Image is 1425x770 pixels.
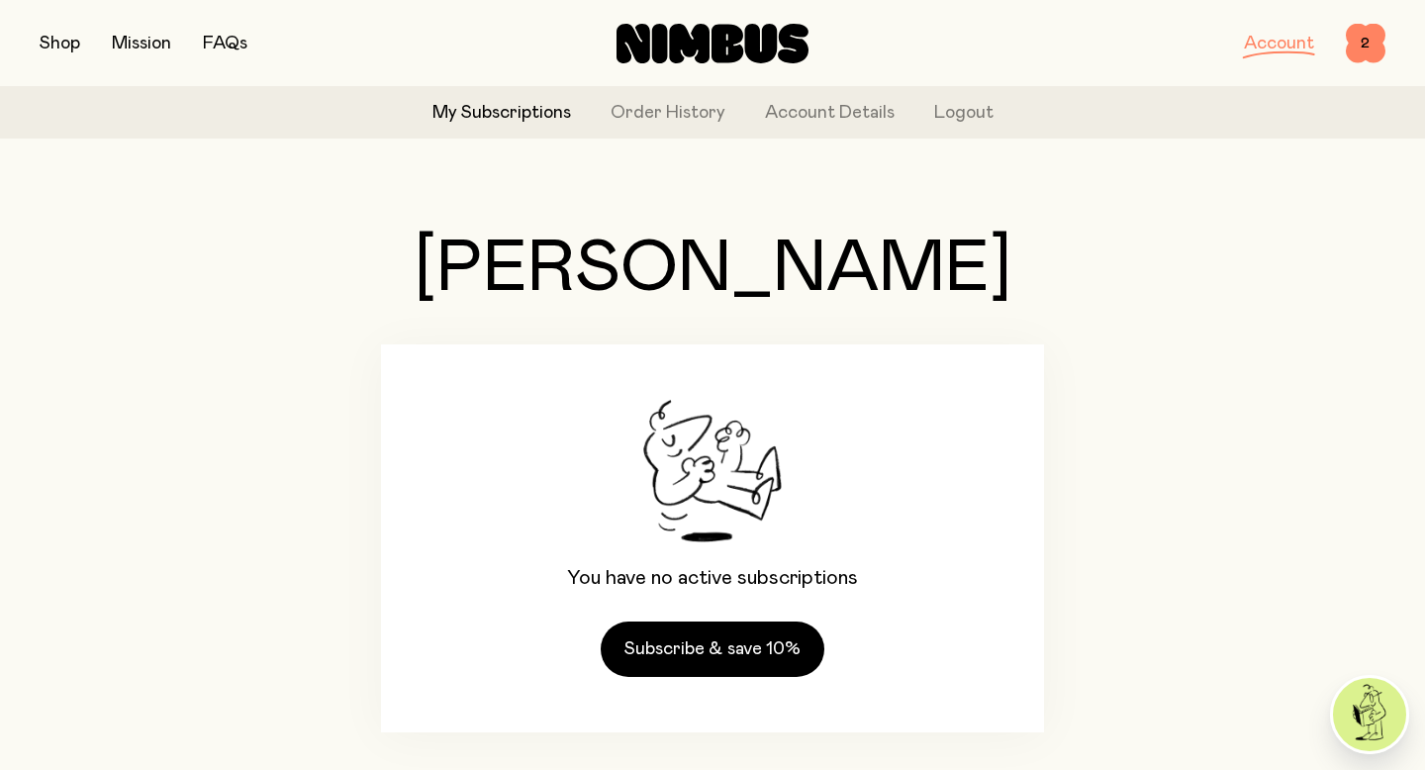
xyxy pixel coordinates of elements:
[934,100,994,127] button: Logout
[381,234,1044,305] h1: [PERSON_NAME]
[432,100,571,127] a: My Subscriptions
[611,100,725,127] a: Order History
[1244,35,1314,52] a: Account
[567,566,858,590] p: You have no active subscriptions
[112,35,171,52] a: Mission
[203,35,247,52] a: FAQs
[1346,24,1385,63] button: 2
[765,100,895,127] a: Account Details
[601,622,824,677] a: Subscribe & save 10%
[1333,678,1406,751] img: agent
